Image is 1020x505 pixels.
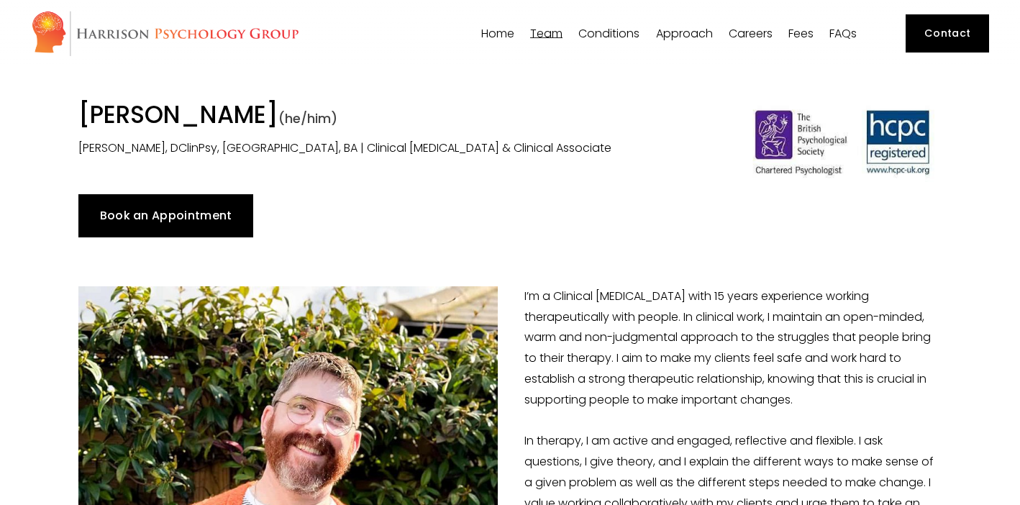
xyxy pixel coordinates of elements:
[829,27,857,40] a: FAQs
[31,10,299,57] img: Harrison Psychology Group
[656,27,713,40] a: folder dropdown
[530,28,563,40] span: Team
[788,27,814,40] a: Fees
[78,101,719,134] h1: [PERSON_NAME]
[729,27,773,40] a: Careers
[78,138,719,159] p: [PERSON_NAME], DClinPsy, [GEOGRAPHIC_DATA], BA | Clinical [MEDICAL_DATA] & Clinical Associate
[906,14,990,52] a: Contact
[530,27,563,40] a: folder dropdown
[578,27,639,40] a: folder dropdown
[656,28,713,40] span: Approach
[278,109,337,127] span: (he/him)
[78,194,253,237] a: Book an Appointment
[578,28,639,40] span: Conditions
[481,27,514,40] a: Home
